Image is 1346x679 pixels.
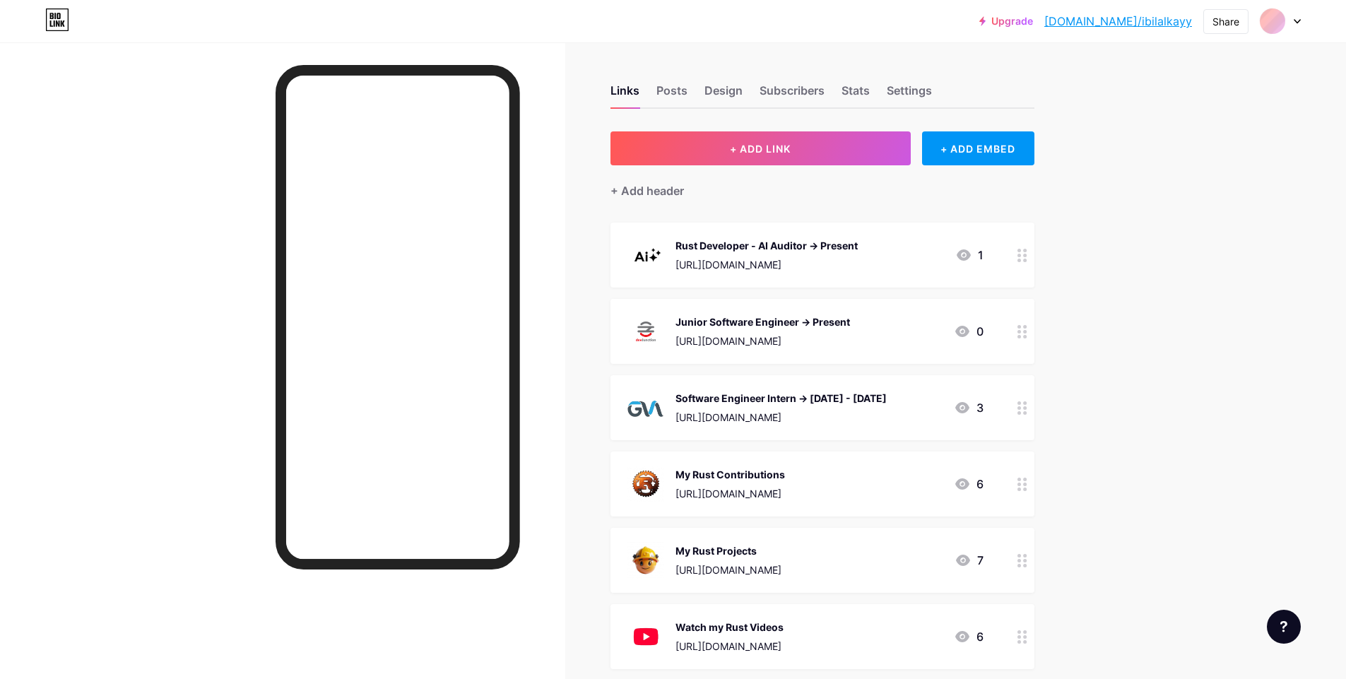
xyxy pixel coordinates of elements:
div: 6 [954,628,984,645]
a: [DOMAIN_NAME]/ibilalkayy [1044,13,1192,30]
span: + ADD LINK [730,143,791,155]
div: Subscribers [760,82,825,107]
div: + Add header [610,182,684,199]
button: + ADD LINK [610,131,911,165]
div: Links [610,82,639,107]
div: [URL][DOMAIN_NAME] [675,333,850,348]
div: Design [704,82,743,107]
div: My Rust Projects [675,543,781,558]
div: 7 [955,552,984,569]
a: Upgrade [979,16,1033,27]
div: Posts [656,82,687,107]
div: [URL][DOMAIN_NAME] [675,410,887,425]
div: Software Engineer Intern -> [DATE] - [DATE] [675,391,887,406]
div: 1 [955,247,984,264]
div: 0 [954,323,984,340]
div: My Rust Contributions [675,467,785,482]
div: [URL][DOMAIN_NAME] [675,562,781,577]
div: Stats [842,82,870,107]
div: Watch my Rust Videos [675,620,784,634]
img: My Rust Projects [627,542,664,579]
div: 3 [954,399,984,416]
img: Junior Software Engineer -> Present [627,313,664,350]
div: Junior Software Engineer -> Present [675,314,850,329]
div: [URL][DOMAIN_NAME] [675,486,785,501]
div: + ADD EMBED [922,131,1034,165]
div: Settings [887,82,932,107]
img: Software Engineer Intern -> Jun - July 2024 [627,389,664,426]
img: Watch my Rust Videos [627,618,664,655]
div: 6 [954,476,984,492]
div: Share [1212,14,1239,29]
img: My Rust Contributions [627,466,664,502]
img: Rust Developer - AI Auditor -> Present [627,237,664,273]
div: [URL][DOMAIN_NAME] [675,257,858,272]
div: [URL][DOMAIN_NAME] [675,639,784,654]
div: Rust Developer - AI Auditor -> Present [675,238,858,253]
